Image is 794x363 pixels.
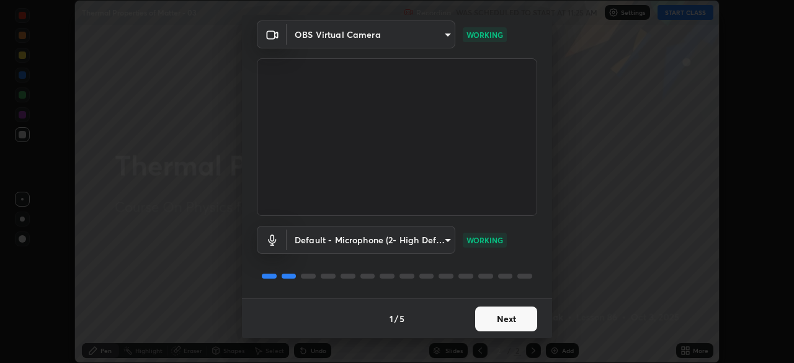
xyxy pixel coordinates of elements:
p: WORKING [466,235,503,246]
h4: / [395,312,398,325]
button: Next [475,307,537,331]
p: WORKING [466,29,503,40]
h4: 1 [390,312,393,325]
div: OBS Virtual Camera [287,20,455,48]
h4: 5 [399,312,404,325]
div: OBS Virtual Camera [287,226,455,254]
